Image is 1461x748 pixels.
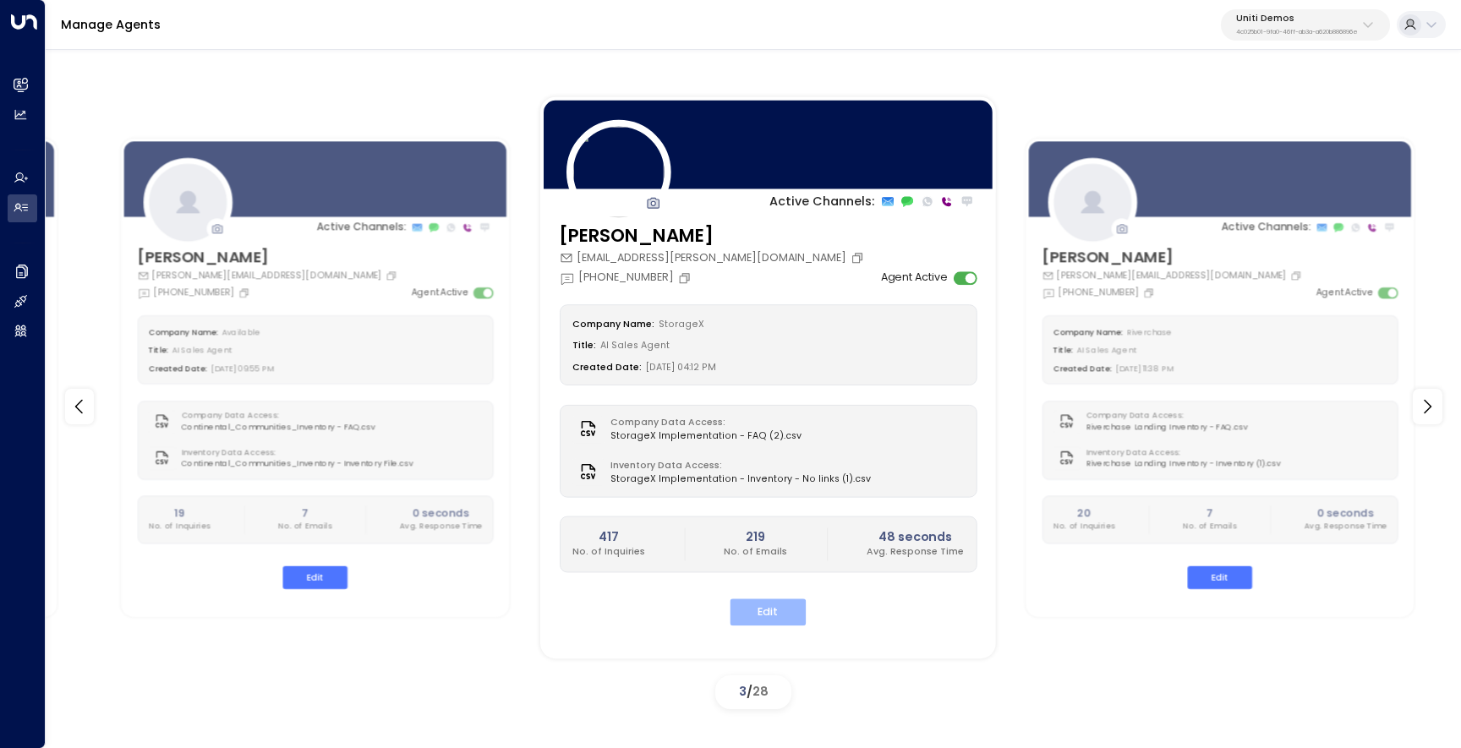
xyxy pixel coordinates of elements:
[1053,346,1073,357] label: Title:
[386,270,400,282] button: Copy
[572,361,642,374] label: Created Date:
[148,521,210,533] p: No. of Inquiries
[1304,505,1387,521] h2: 0 seconds
[277,505,331,521] h2: 7
[282,566,347,589] button: Edit
[148,346,168,357] label: Title:
[1086,458,1280,470] span: Riverchase Landing Inventory - Inventory (1).csv
[566,121,671,226] img: 110_headshot.jpg
[172,346,232,357] span: AI Sales Agent
[1053,521,1114,533] p: No. of Inquiries
[867,528,964,547] h2: 48 seconds
[739,683,747,700] span: 3
[559,251,867,267] div: [EMAIL_ADDRESS][PERSON_NAME][DOMAIN_NAME]
[600,340,670,352] span: AI Sales Agent
[316,221,405,236] p: Active Channels:
[1316,287,1373,300] label: Agent Active
[1221,9,1390,41] button: Uniti Demos4c025b01-9fa0-46ff-ab3a-a620b886896e
[1182,505,1236,521] h2: 7
[399,521,482,533] p: Avg. Response Time
[148,505,210,521] h2: 19
[1086,411,1241,423] label: Company Data Access:
[1042,270,1305,283] div: [PERSON_NAME][EMAIL_ADDRESS][DOMAIN_NAME]
[1086,423,1247,434] span: Riverchase Landing Inventory - FAQ.csv
[1042,287,1157,300] div: [PHONE_NUMBER]
[61,16,161,33] a: Manage Agents
[1053,327,1122,338] label: Company Name:
[399,505,482,521] h2: 0 seconds
[1116,363,1174,374] span: [DATE] 11:38 PM
[724,528,787,547] h2: 219
[1304,521,1387,533] p: Avg. Response Time
[559,270,694,287] div: [PHONE_NUMBER]
[148,363,207,374] label: Created Date:
[137,287,252,300] div: [PHONE_NUMBER]
[1236,29,1358,35] p: 4c025b01-9fa0-46ff-ab3a-a620b886896e
[181,447,407,459] label: Inventory Data Access:
[677,271,694,285] button: Copy
[148,327,217,338] label: Company Name:
[1077,346,1136,357] span: AI Sales Agent
[572,546,645,560] p: No. of Inquiries
[1042,246,1305,270] h3: [PERSON_NAME]
[867,546,964,560] p: Avg. Response Time
[137,246,400,270] h3: [PERSON_NAME]
[572,528,645,547] h2: 417
[610,416,793,429] label: Company Data Access:
[1086,447,1274,459] label: Inventory Data Access:
[610,430,801,444] span: StorageX Implementation - FAQ (2).csv
[572,340,596,352] label: Title:
[181,411,369,423] label: Company Data Access:
[850,252,867,265] button: Copy
[1053,363,1112,374] label: Created Date:
[137,270,400,283] div: [PERSON_NAME][EMAIL_ADDRESS][DOMAIN_NAME]
[1142,287,1157,299] button: Copy
[1126,327,1172,338] span: Riverchase
[572,319,654,331] label: Company Name:
[1289,270,1304,282] button: Copy
[559,223,867,250] h3: [PERSON_NAME]
[646,361,716,374] span: [DATE] 04:12 PM
[610,472,870,486] span: StorageX Implementation - Inventory - No links (1).csv
[1187,566,1252,589] button: Edit
[181,458,413,470] span: Continental_Communities_Inventory - Inventory File.csv
[222,327,260,338] span: Available
[659,319,704,331] span: StorageX
[610,459,862,472] label: Inventory Data Access:
[277,521,331,533] p: No. of Emails
[1053,505,1114,521] h2: 20
[730,599,806,625] button: Edit
[769,193,874,211] p: Active Channels:
[880,270,948,287] label: Agent Active
[1236,14,1358,24] p: Uniti Demos
[715,675,791,709] div: /
[1221,221,1310,236] p: Active Channels:
[181,423,375,434] span: Continental_Communities_Inventory - FAQ.csv
[211,363,274,374] span: [DATE] 09:55 PM
[752,683,769,700] span: 28
[724,546,787,560] p: No. of Emails
[238,287,252,299] button: Copy
[411,287,468,300] label: Agent Active
[1182,521,1236,533] p: No. of Emails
